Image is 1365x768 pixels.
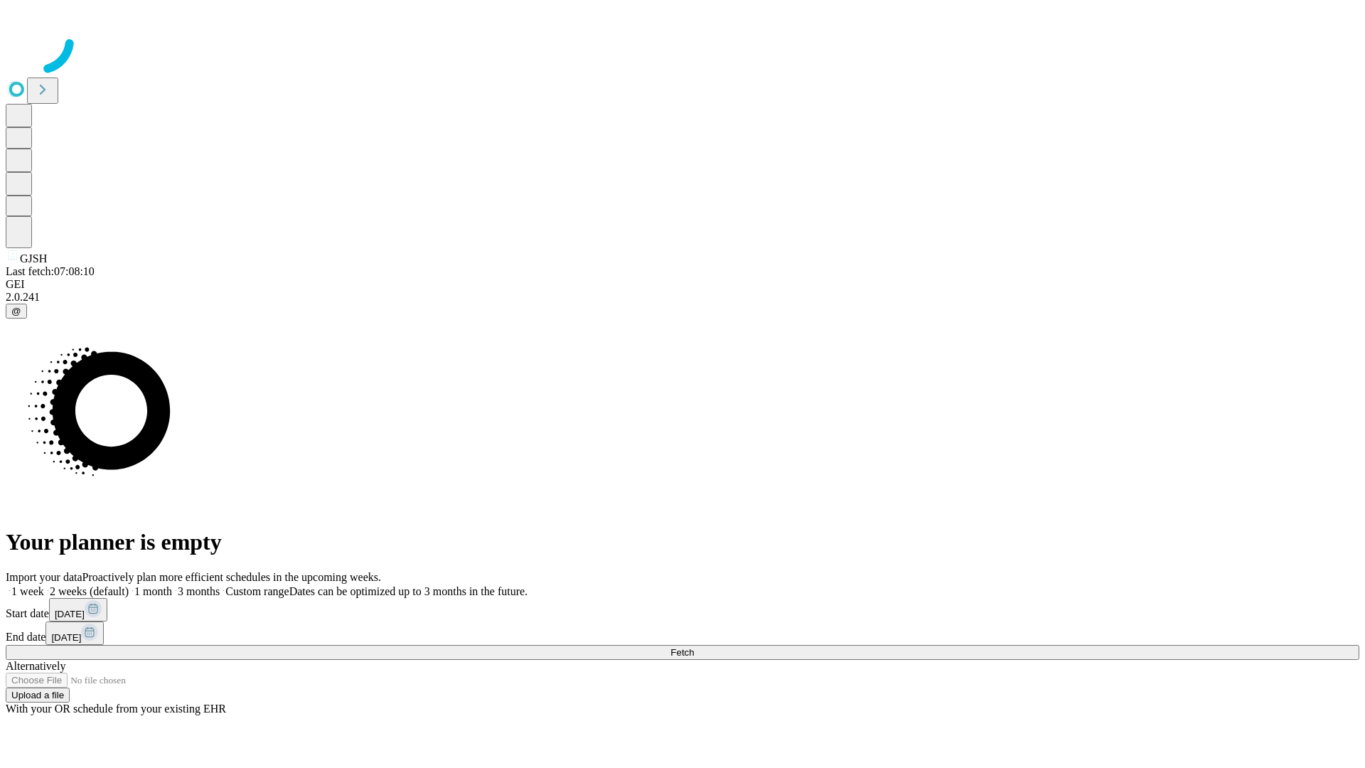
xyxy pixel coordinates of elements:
[134,585,172,597] span: 1 month
[6,660,65,672] span: Alternatively
[670,647,694,658] span: Fetch
[50,585,129,597] span: 2 weeks (default)
[6,278,1359,291] div: GEI
[20,252,47,265] span: GJSH
[6,598,1359,622] div: Start date
[51,632,81,643] span: [DATE]
[6,571,82,583] span: Import your data
[6,304,27,319] button: @
[6,622,1359,645] div: End date
[11,585,44,597] span: 1 week
[6,529,1359,555] h1: Your planner is empty
[11,306,21,316] span: @
[45,622,104,645] button: [DATE]
[6,265,95,277] span: Last fetch: 07:08:10
[6,291,1359,304] div: 2.0.241
[6,688,70,703] button: Upload a file
[49,598,107,622] button: [DATE]
[178,585,220,597] span: 3 months
[6,645,1359,660] button: Fetch
[289,585,528,597] span: Dates can be optimized up to 3 months in the future.
[82,571,381,583] span: Proactively plan more efficient schedules in the upcoming weeks.
[6,703,226,715] span: With your OR schedule from your existing EHR
[55,609,85,619] span: [DATE]
[225,585,289,597] span: Custom range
